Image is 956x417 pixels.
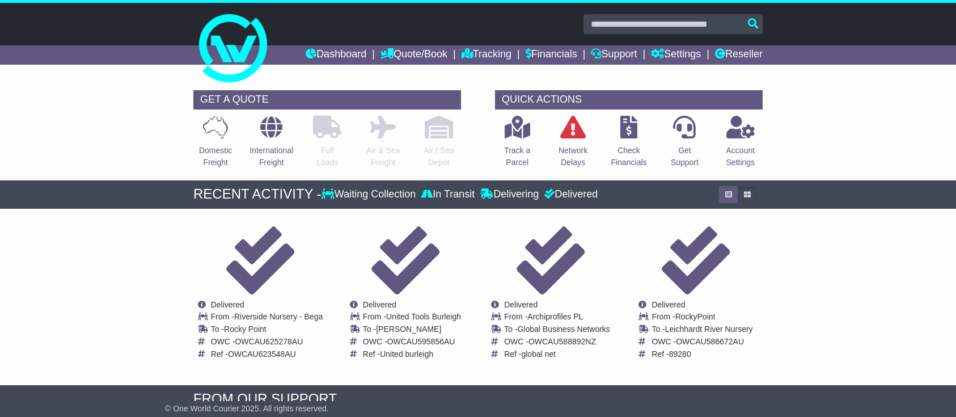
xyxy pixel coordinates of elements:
[228,349,296,359] span: OWCAU623548AU
[380,349,433,359] span: United burleigh
[559,145,587,169] p: Network Delays
[380,45,447,65] a: Quote/Book
[462,45,511,65] a: Tracking
[528,337,596,346] span: OWCAU588892NZ
[211,312,323,325] td: From -
[652,325,752,337] td: To -
[726,115,756,175] a: AccountSettings
[363,325,461,337] td: To -
[611,115,648,175] a: CheckFinancials
[504,300,538,309] span: Delivered
[193,391,763,407] div: FROM OUR SUPPORT
[363,312,461,325] td: From -
[675,312,716,321] span: RockyPoint
[517,325,610,334] span: Global Business Networks
[671,145,699,169] p: Get Support
[376,325,441,334] span: [PERSON_NAME]
[193,186,322,203] div: RECENT ACTIVITY -
[652,312,752,325] td: From -
[418,188,477,201] div: In Transit
[665,325,753,334] span: Leichhardt River Nursery
[198,115,232,175] a: DomesticFreight
[504,325,610,337] td: To -
[424,145,454,169] p: Air / Sea Depot
[526,45,577,65] a: Financials
[527,312,583,321] span: Archiprofiles PL
[670,115,699,175] a: GetSupport
[235,337,303,346] span: OWCAU625278AU
[386,312,461,321] span: United Tools Burleigh
[504,349,610,359] td: Ref -
[652,349,752,359] td: Ref -
[726,145,755,169] p: Account Settings
[363,337,461,349] td: OWC -
[676,337,744,346] span: OWCAU586672AU
[211,349,323,359] td: Ref -
[249,115,294,175] a: InternationalFreight
[224,325,267,334] span: Rocky Point
[249,145,293,169] p: International Freight
[542,188,598,201] div: Delivered
[387,337,455,346] span: OWCAU595856AU
[306,45,366,65] a: Dashboard
[669,349,691,359] span: 89280
[611,145,647,169] p: Check Financials
[504,337,610,349] td: OWC -
[651,45,701,65] a: Settings
[313,145,341,169] p: Full Loads
[652,337,752,349] td: OWC -
[211,300,244,309] span: Delivered
[477,188,542,201] div: Delivering
[234,312,323,321] span: Riverside Nursery - Bega
[504,115,531,175] a: Track aParcel
[165,404,329,413] span: © One World Courier 2025. All rights reserved.
[558,115,588,175] a: NetworkDelays
[193,90,461,109] div: GET A QUOTE
[591,45,637,65] a: Support
[366,145,400,169] p: Air & Sea Freight
[363,349,461,359] td: Ref -
[521,349,556,359] span: global net
[495,90,763,109] div: QUICK ACTIONS
[322,188,418,201] div: Waiting Collection
[504,312,610,325] td: From -
[211,325,323,337] td: To -
[652,300,685,309] span: Delivered
[211,337,323,349] td: OWC -
[715,45,763,65] a: Reseller
[363,300,396,309] span: Delivered
[504,145,530,169] p: Track a Parcel
[199,145,232,169] p: Domestic Freight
